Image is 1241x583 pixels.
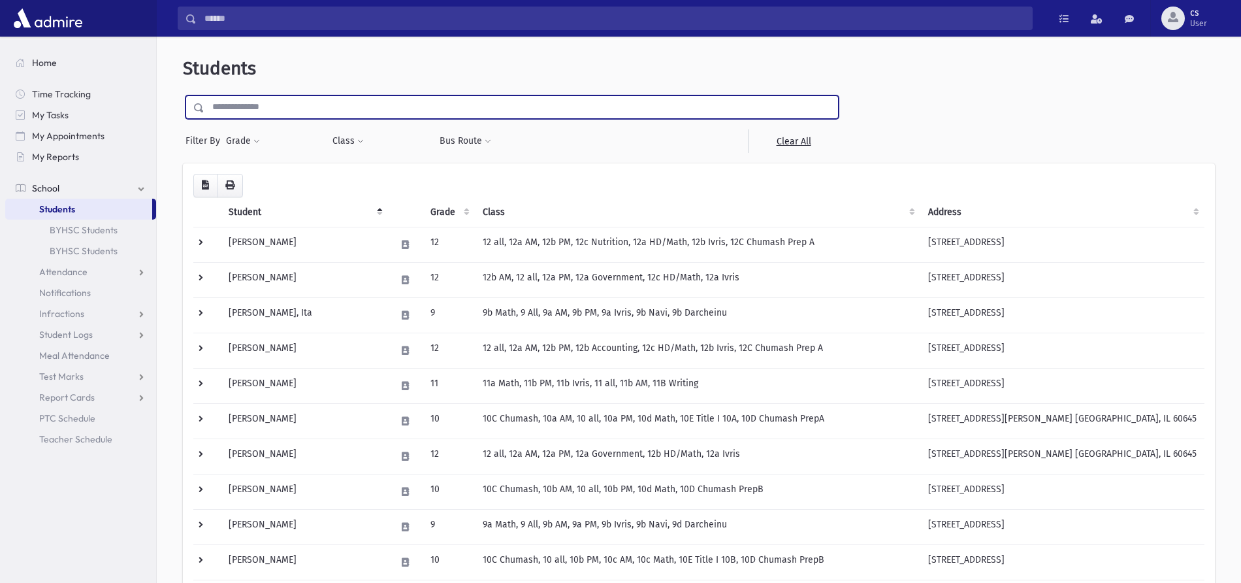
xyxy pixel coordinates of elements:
[475,333,920,368] td: 12 all, 12a AM, 12b PM, 12b Accounting, 12c HD/Math, 12b Ivris, 12C Chumash Prep A
[423,333,475,368] td: 12
[439,129,492,153] button: Bus Route
[423,227,475,262] td: 12
[5,345,156,366] a: Meal Attendance
[920,439,1204,474] td: [STREET_ADDRESS][PERSON_NAME] [GEOGRAPHIC_DATA], IL 60645
[32,151,79,163] span: My Reports
[423,197,475,227] th: Grade: activate to sort column ascending
[423,544,475,580] td: 10
[475,474,920,509] td: 10C Chumash, 10b AM, 10 all, 10b PM, 10d Math, 10D Chumash PrepB
[32,88,91,100] span: Time Tracking
[197,7,1032,30] input: Search
[920,297,1204,333] td: [STREET_ADDRESS]
[475,197,920,227] th: Class: activate to sort column ascending
[10,5,86,31] img: AdmirePro
[221,197,388,227] th: Student: activate to sort column descending
[920,474,1204,509] td: [STREET_ADDRESS]
[423,474,475,509] td: 10
[423,262,475,297] td: 12
[5,282,156,303] a: Notifications
[39,266,88,278] span: Attendance
[221,439,388,474] td: [PERSON_NAME]
[423,403,475,439] td: 10
[39,391,95,403] span: Report Cards
[5,241,156,261] a: BYHSC Students
[748,129,839,153] a: Clear All
[332,129,364,153] button: Class
[221,262,388,297] td: [PERSON_NAME]
[39,433,112,445] span: Teacher Schedule
[5,146,156,167] a: My Reports
[5,220,156,241] a: BYHSC Students
[5,178,156,199] a: School
[5,261,156,282] a: Attendance
[193,174,218,197] button: CSV
[475,227,920,262] td: 12 all, 12a AM, 12b PM, 12c Nutrition, 12a HD/Math, 12b Ivris, 12C Chumash Prep A
[183,58,256,79] span: Students
[5,387,156,408] a: Report Cards
[423,368,475,403] td: 11
[221,297,388,333] td: [PERSON_NAME], Ita
[920,509,1204,544] td: [STREET_ADDRESS]
[423,509,475,544] td: 9
[920,227,1204,262] td: [STREET_ADDRESS]
[920,403,1204,439] td: [STREET_ADDRESS][PERSON_NAME] [GEOGRAPHIC_DATA], IL 60645
[475,509,920,544] td: 9a Math, 9 All, 9b AM, 9a PM, 9b Ivris, 9b Navi, 9d Darcheinu
[920,262,1204,297] td: [STREET_ADDRESS]
[475,544,920,580] td: 10C Chumash, 10 all, 10b PM, 10c AM, 10c Math, 10E Title I 10B, 10D Chumash PrepB
[221,544,388,580] td: [PERSON_NAME]
[5,303,156,324] a: Infractions
[221,509,388,544] td: [PERSON_NAME]
[221,227,388,262] td: [PERSON_NAME]
[920,544,1204,580] td: [STREET_ADDRESS]
[920,333,1204,368] td: [STREET_ADDRESS]
[5,324,156,345] a: Student Logs
[221,368,388,403] td: [PERSON_NAME]
[185,134,225,148] span: Filter By
[225,129,261,153] button: Grade
[920,197,1204,227] th: Address: activate to sort column ascending
[5,429,156,450] a: Teacher Schedule
[5,408,156,429] a: PTC Schedule
[1190,8,1207,18] span: cs
[475,297,920,333] td: 9b Math, 9 All, 9a AM, 9b PM, 9a Ivris, 9b Navi, 9b Darcheinu
[32,57,57,69] span: Home
[423,439,475,474] td: 12
[32,130,105,142] span: My Appointments
[39,287,91,299] span: Notifications
[5,84,156,105] a: Time Tracking
[39,329,93,341] span: Student Logs
[39,350,110,361] span: Meal Attendance
[32,109,69,121] span: My Tasks
[5,125,156,146] a: My Appointments
[475,403,920,439] td: 10C Chumash, 10a AM, 10 all, 10a PM, 10d Math, 10E Title I 10A, 10D Chumash PrepA
[920,368,1204,403] td: [STREET_ADDRESS]
[217,174,243,197] button: Print
[39,412,95,424] span: PTC Schedule
[5,366,156,387] a: Test Marks
[5,105,156,125] a: My Tasks
[5,52,156,73] a: Home
[221,333,388,368] td: [PERSON_NAME]
[221,403,388,439] td: [PERSON_NAME]
[39,308,84,320] span: Infractions
[5,199,152,220] a: Students
[475,368,920,403] td: 11a Math, 11b PM, 11b Ivris, 11 all, 11b AM, 11B Writing
[1190,18,1207,29] span: User
[39,203,75,215] span: Students
[221,474,388,509] td: [PERSON_NAME]
[475,262,920,297] td: 12b AM, 12 all, 12a PM, 12a Government, 12c HD/Math, 12a Ivris
[475,439,920,474] td: 12 all, 12a AM, 12a PM, 12a Government, 12b HD/Math, 12a Ivris
[39,371,84,382] span: Test Marks
[32,182,59,194] span: School
[423,297,475,333] td: 9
